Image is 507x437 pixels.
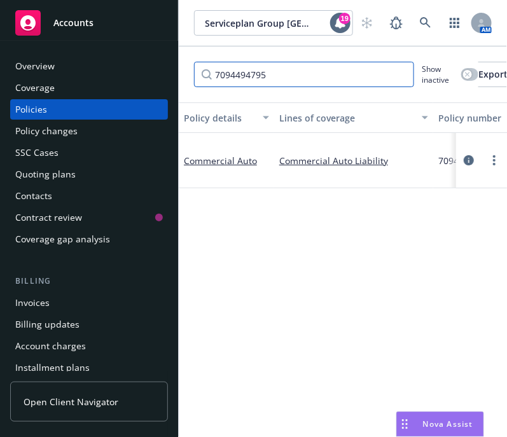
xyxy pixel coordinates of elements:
[279,154,428,167] a: Commercial Auto Liability
[438,154,489,167] span: 7094494795
[24,395,118,408] span: Open Client Navigator
[15,56,55,76] div: Overview
[15,336,86,356] div: Account charges
[10,121,168,141] a: Policy changes
[15,229,110,249] div: Coverage gap analysis
[10,229,168,249] a: Coverage gap analysis
[15,207,82,228] div: Contract review
[354,10,380,36] a: Start snowing
[15,78,55,98] div: Coverage
[179,102,274,133] button: Policy details
[10,314,168,335] a: Billing updates
[10,293,168,313] a: Invoices
[10,336,168,356] a: Account charges
[274,102,433,133] button: Lines of coverage
[423,419,473,429] span: Nova Assist
[10,99,168,120] a: Policies
[15,121,78,141] div: Policy changes
[15,142,59,163] div: SSC Cases
[396,412,484,437] button: Nova Assist
[413,10,438,36] a: Search
[384,10,409,36] a: Report a Bug
[10,78,168,98] a: Coverage
[10,207,168,228] a: Contract review
[53,18,94,28] span: Accounts
[10,5,168,41] a: Accounts
[15,186,52,206] div: Contacts
[10,275,168,288] div: Billing
[194,10,353,36] button: Serviceplan Group [GEOGRAPHIC_DATA] LP
[10,186,168,206] a: Contacts
[15,164,76,184] div: Quoting plans
[15,293,50,313] div: Invoices
[15,314,80,335] div: Billing updates
[205,17,315,30] span: Serviceplan Group [GEOGRAPHIC_DATA] LP
[184,155,257,167] a: Commercial Auto
[397,412,413,436] div: Drag to move
[15,357,90,378] div: Installment plans
[194,62,414,87] input: Filter by keyword...
[442,10,468,36] a: Switch app
[10,142,168,163] a: SSC Cases
[422,64,456,85] span: Show inactive
[339,13,351,24] div: 19
[10,164,168,184] a: Quoting plans
[461,153,476,168] a: circleInformation
[487,153,502,168] a: more
[184,111,255,125] div: Policy details
[10,357,168,378] a: Installment plans
[10,56,168,76] a: Overview
[15,99,47,120] div: Policies
[279,111,414,125] div: Lines of coverage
